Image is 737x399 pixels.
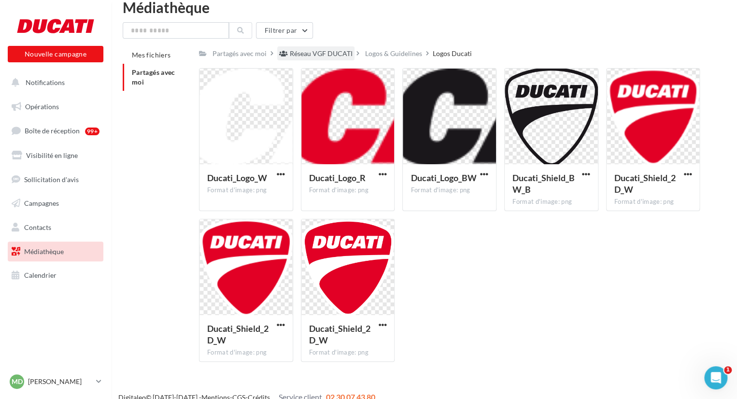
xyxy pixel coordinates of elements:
a: Boîte de réception99+ [6,120,105,141]
div: Format d'image: png [614,198,692,206]
span: Opérations [25,102,59,111]
span: Ducati_Logo_BW [411,172,476,183]
div: 99+ [85,128,99,135]
button: Nouvelle campagne [8,46,103,62]
div: Logos Ducati [433,49,472,58]
span: Médiathèque [24,247,64,256]
a: Sollicitation d'avis [6,170,105,190]
a: MD [PERSON_NAME] [8,372,103,391]
div: Format d'image: png [411,186,488,195]
span: Contacts [24,223,51,231]
a: Contacts [6,217,105,238]
div: Partagés avec moi [213,49,267,58]
span: Calendrier [24,271,57,279]
div: Réseau VGF DUCATI [290,49,353,58]
div: Format d'image: png [207,348,285,357]
div: Format d'image: png [309,348,387,357]
button: Notifications [6,72,101,93]
a: Médiathèque [6,242,105,262]
span: Campagnes [24,199,59,207]
div: Format d'image: png [207,186,285,195]
span: Mes fichiers [132,51,170,59]
div: Logos & Guidelines [365,49,422,58]
span: Boîte de réception [25,127,80,135]
a: Calendrier [6,265,105,285]
a: Opérations [6,97,105,117]
span: Partagés avec moi [132,68,175,86]
span: Sollicitation d'avis [24,175,79,183]
span: Notifications [26,78,65,86]
p: [PERSON_NAME] [28,377,92,386]
div: Format d'image: png [512,198,590,206]
span: MD [12,377,23,386]
a: Campagnes [6,193,105,214]
span: Ducati_Shield_2D_W [309,323,370,345]
a: Visibilité en ligne [6,145,105,166]
span: Visibilité en ligne [26,151,78,159]
span: Ducati_Shield_BW_B [512,172,575,195]
span: 1 [724,366,732,374]
div: Format d'image: png [309,186,387,195]
span: Ducati_Logo_W [207,172,267,183]
span: Ducati_Shield_2D_W [207,323,269,345]
iframe: Intercom live chat [704,366,727,389]
span: Ducati_Shield_2D_W [614,172,676,195]
span: Ducati_Logo_R [309,172,366,183]
button: Filtrer par [256,22,313,39]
